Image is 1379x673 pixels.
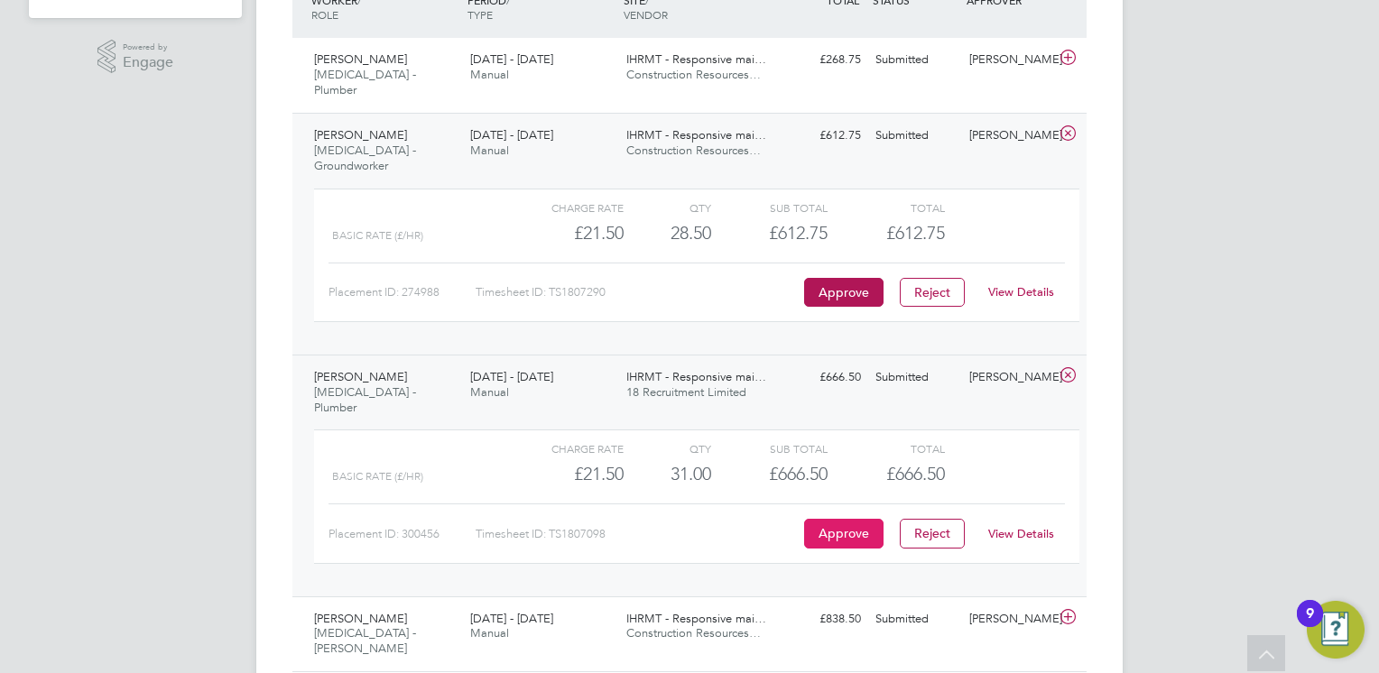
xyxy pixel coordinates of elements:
[507,459,624,489] div: £21.50
[962,45,1056,75] div: [PERSON_NAME]
[311,7,338,22] span: ROLE
[467,7,493,22] span: TYPE
[314,611,407,626] span: [PERSON_NAME]
[774,45,868,75] div: £268.75
[470,611,553,626] span: [DATE] - [DATE]
[123,40,173,55] span: Powered by
[886,222,945,244] span: £612.75
[624,197,711,218] div: QTY
[314,369,407,384] span: [PERSON_NAME]
[470,369,553,384] span: [DATE] - [DATE]
[900,278,965,307] button: Reject
[711,197,828,218] div: Sub Total
[804,519,884,548] button: Approve
[988,526,1054,541] a: View Details
[711,438,828,459] div: Sub Total
[626,143,761,158] span: Construction Resources…
[900,519,965,548] button: Reject
[507,197,624,218] div: Charge rate
[332,470,423,483] span: Basic Rate (£/HR)
[711,218,828,248] div: £612.75
[470,127,553,143] span: [DATE] - [DATE]
[507,438,624,459] div: Charge rate
[624,218,711,248] div: 28.50
[470,67,509,82] span: Manual
[828,438,944,459] div: Total
[314,143,416,173] span: [MEDICAL_DATA] - Groundworker
[626,51,766,67] span: IHRMT - Responsive mai…
[1306,613,1314,637] div: 9
[774,363,868,392] div: £666.50
[868,121,962,151] div: Submitted
[624,7,668,22] span: VENDOR
[626,625,761,641] span: Construction Resources…
[314,127,407,143] span: [PERSON_NAME]
[314,51,407,67] span: [PERSON_NAME]
[868,604,962,634] div: Submitted
[868,363,962,392] div: Submitted
[804,278,884,307] button: Approve
[476,520,800,549] div: Timesheet ID: TS1807098
[626,611,766,626] span: IHRMT - Responsive mai…
[868,45,962,75] div: Submitted
[886,463,945,484] span: £666.50
[329,278,476,307] div: Placement ID: 274988
[988,284,1054,300] a: View Details
[507,218,624,248] div: £21.50
[962,363,1056,392] div: [PERSON_NAME]
[314,384,416,415] span: [MEDICAL_DATA] - Plumber
[828,197,944,218] div: Total
[97,40,174,74] a: Powered byEngage
[470,625,509,641] span: Manual
[332,229,423,242] span: Basic Rate (£/HR)
[1307,601,1365,659] button: Open Resource Center, 9 new notifications
[470,51,553,67] span: [DATE] - [DATE]
[476,278,800,307] div: Timesheet ID: TS1807290
[626,369,766,384] span: IHRMT - Responsive mai…
[123,55,173,70] span: Engage
[314,67,416,97] span: [MEDICAL_DATA] - Plumber
[624,438,711,459] div: QTY
[962,604,1056,634] div: [PERSON_NAME]
[470,143,509,158] span: Manual
[626,384,746,400] span: 18 Recruitment Limited
[962,121,1056,151] div: [PERSON_NAME]
[774,121,868,151] div: £612.75
[626,67,761,82] span: Construction Resources…
[314,625,416,656] span: [MEDICAL_DATA] - [PERSON_NAME]
[329,520,476,549] div: Placement ID: 300456
[470,384,509,400] span: Manual
[624,459,711,489] div: 31.00
[774,604,868,634] div: £838.50
[626,127,766,143] span: IHRMT - Responsive mai…
[711,459,828,489] div: £666.50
